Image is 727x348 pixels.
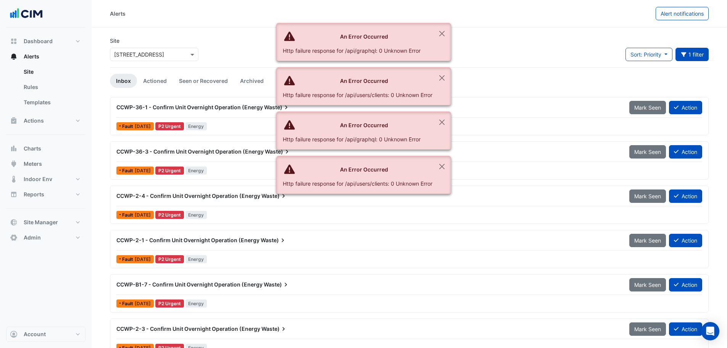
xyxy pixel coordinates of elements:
[6,34,85,49] button: Dashboard
[283,47,432,55] div: Http failure response for /api/graphql: 0 Unknown Error
[24,160,42,168] span: Meters
[6,187,85,202] button: Reports
[24,234,41,241] span: Admin
[155,167,184,175] div: P2 Urgent
[18,95,85,110] a: Templates
[629,145,666,159] button: Mark Seen
[10,234,18,241] app-icon: Admin
[10,191,18,198] app-icon: Reports
[24,330,46,338] span: Account
[18,64,85,79] a: Site
[6,49,85,64] button: Alerts
[701,322,719,340] div: Open Intercom Messenger
[24,37,53,45] span: Dashboard
[629,189,666,203] button: Mark Seen
[135,123,151,129] span: Thu 04-Sep-2025 00:00 AEST
[135,301,151,306] span: Fri 11-Jul-2025 00:00 AEST
[265,148,291,155] span: Waste)
[24,117,44,125] span: Actions
[433,68,451,88] button: Close
[122,168,135,173] span: Fault
[634,104,661,111] span: Mark Seen
[261,192,287,200] span: Waste)
[110,10,126,18] div: Alerts
[625,48,672,61] button: Sort: Priority
[6,64,85,113] div: Alerts
[185,211,207,219] span: Energy
[24,219,58,226] span: Site Manager
[24,191,44,198] span: Reports
[629,101,666,114] button: Mark Seen
[6,230,85,245] button: Admin
[10,145,18,152] app-icon: Charts
[122,301,135,306] span: Fault
[433,23,451,44] button: Close
[10,219,18,226] app-icon: Site Manager
[634,326,661,332] span: Mark Seen
[135,168,151,173] span: Thu 04-Sep-2025 00:00 AEST
[10,37,18,45] app-icon: Dashboard
[634,237,661,244] span: Mark Seen
[155,211,184,219] div: P2 Urgent
[433,156,451,177] button: Close
[340,33,388,40] strong: An Error Occurred
[116,325,260,332] span: CCWP-2-3 - Confirm Unit Overnight Operation (Energy
[634,193,661,199] span: Mark Seen
[173,74,234,88] a: Seen or Recovered
[6,141,85,156] button: Charts
[261,325,287,333] span: Waste)
[185,167,207,175] span: Energy
[24,145,41,152] span: Charts
[24,175,52,183] span: Indoor Env
[122,124,135,129] span: Fault
[6,172,85,187] button: Indoor Env
[10,53,18,60] app-icon: Alerts
[283,135,432,143] div: Http failure response for /api/graphql: 0 Unknown Error
[261,236,287,244] span: Waste)
[110,37,119,45] label: Site
[18,79,85,95] a: Rules
[669,234,702,247] button: Action
[155,299,184,308] div: P2 Urgent
[264,281,290,288] span: Waste)
[669,189,702,203] button: Action
[629,234,666,247] button: Mark Seen
[155,255,184,263] div: P2 Urgent
[669,278,702,291] button: Action
[135,256,151,262] span: Wed 03-Sep-2025 00:00 AEST
[669,322,702,336] button: Action
[661,10,704,17] span: Alert notifications
[634,282,661,288] span: Mark Seen
[10,175,18,183] app-icon: Indoor Env
[629,322,666,336] button: Mark Seen
[137,74,173,88] a: Actioned
[135,212,151,218] span: Wed 03-Sep-2025 00:00 AEST
[10,117,18,125] app-icon: Actions
[340,166,388,173] strong: An Error Occurred
[634,149,661,155] span: Mark Seen
[264,104,290,111] span: Waste)
[6,215,85,230] button: Site Manager
[155,122,184,130] div: P2 Urgent
[9,6,44,21] img: Company Logo
[6,156,85,172] button: Meters
[283,180,432,188] div: Http failure response for /api/users/clients: 0 Unknown Error
[116,281,263,288] span: CCWP-B1-7 - Confirm Unit Overnight Operation (Energy
[122,213,135,217] span: Fault
[116,193,260,199] span: CCWP-2-4 - Confirm Unit Overnight Operation (Energy
[185,122,207,130] span: Energy
[122,257,135,262] span: Fault
[10,160,18,168] app-icon: Meters
[116,148,264,155] span: CCWP-36-3 - Confirm Unit Overnight Operation (Energy
[656,7,709,20] button: Alert notifications
[24,53,39,60] span: Alerts
[116,237,260,243] span: CCWP-2-1 - Confirm Unit Overnight Operation (Energy
[629,278,666,291] button: Mark Seen
[283,91,432,99] div: Http failure response for /api/users/clients: 0 Unknown Error
[6,327,85,342] button: Account
[433,112,451,133] button: Close
[110,74,137,88] a: Inbox
[185,299,207,308] span: Energy
[340,122,388,128] strong: An Error Occurred
[675,48,709,61] button: 1 filter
